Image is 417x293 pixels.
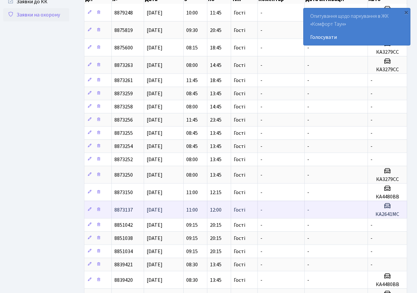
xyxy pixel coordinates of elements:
[234,45,245,50] span: Гості
[114,77,133,84] span: 8873261
[147,77,163,84] span: [DATE]
[234,172,245,178] span: Гості
[234,10,245,15] span: Гості
[210,27,222,34] span: 20:45
[371,248,372,255] span: -
[260,156,262,163] span: -
[234,91,245,96] span: Гості
[307,156,309,163] span: -
[147,189,163,196] span: [DATE]
[114,261,133,268] span: 8839421
[210,62,222,69] span: 14:45
[371,67,404,73] h5: КА3279СС
[114,221,133,229] span: 8851042
[234,78,245,83] span: Гості
[147,90,163,97] span: [DATE]
[260,143,262,150] span: -
[234,222,245,228] span: Гості
[304,8,410,45] div: Опитування щодо паркування в ЖК «Комфорт Таун»
[310,33,403,41] a: Голосувати
[210,189,222,196] span: 12:15
[186,277,198,284] span: 08:30
[210,261,222,268] span: 13:45
[186,143,198,150] span: 08:45
[114,143,133,150] span: 8873254
[114,116,133,124] span: 8873256
[234,207,245,213] span: Гості
[210,90,222,97] span: 13:45
[371,211,404,218] h5: КА2641МС
[260,261,262,268] span: -
[114,171,133,179] span: 8873250
[307,221,309,229] span: -
[186,171,198,179] span: 08:00
[260,103,262,110] span: -
[260,130,262,137] span: -
[260,116,262,124] span: -
[307,235,309,242] span: -
[371,130,372,137] span: -
[260,90,262,97] span: -
[307,261,309,268] span: -
[114,156,133,163] span: 8873252
[186,62,198,69] span: 08:00
[114,44,133,51] span: 8875600
[186,189,198,196] span: 11:00
[147,143,163,150] span: [DATE]
[234,131,245,136] span: Гості
[234,262,245,267] span: Гості
[234,190,245,195] span: Гості
[371,90,372,97] span: -
[147,62,163,69] span: [DATE]
[371,281,404,288] h5: КА4480ВВ
[403,9,409,15] div: ×
[210,44,222,51] span: 18:45
[147,103,163,110] span: [DATE]
[307,277,309,284] span: -
[234,144,245,149] span: Гості
[147,221,163,229] span: [DATE]
[371,261,372,268] span: -
[210,277,222,284] span: 13:45
[234,63,245,68] span: Гості
[186,235,198,242] span: 09:15
[260,277,262,284] span: -
[371,194,404,200] h5: КА4480ВВ
[210,103,222,110] span: 14:45
[147,44,163,51] span: [DATE]
[307,77,309,84] span: -
[210,143,222,150] span: 13:45
[186,103,198,110] span: 08:00
[260,77,262,84] span: -
[186,206,198,214] span: 11:00
[114,235,133,242] span: 8851038
[307,116,309,124] span: -
[210,248,222,255] span: 20:15
[186,90,198,97] span: 08:45
[186,116,198,124] span: 11:45
[210,116,222,124] span: 23:45
[307,44,309,51] span: -
[147,277,163,284] span: [DATE]
[147,130,163,137] span: [DATE]
[147,116,163,124] span: [DATE]
[186,261,198,268] span: 08:30
[234,117,245,123] span: Гості
[307,248,309,255] span: -
[260,189,262,196] span: -
[147,171,163,179] span: [DATE]
[186,44,198,51] span: 08:15
[147,235,163,242] span: [DATE]
[260,221,262,229] span: -
[186,248,198,255] span: 09:15
[3,8,69,21] a: Заявки на охорону
[260,248,262,255] span: -
[307,90,309,97] span: -
[307,143,309,150] span: -
[210,77,222,84] span: 18:45
[114,27,133,34] span: 8875819
[371,221,372,229] span: -
[260,27,262,34] span: -
[307,103,309,110] span: -
[114,130,133,137] span: 8873255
